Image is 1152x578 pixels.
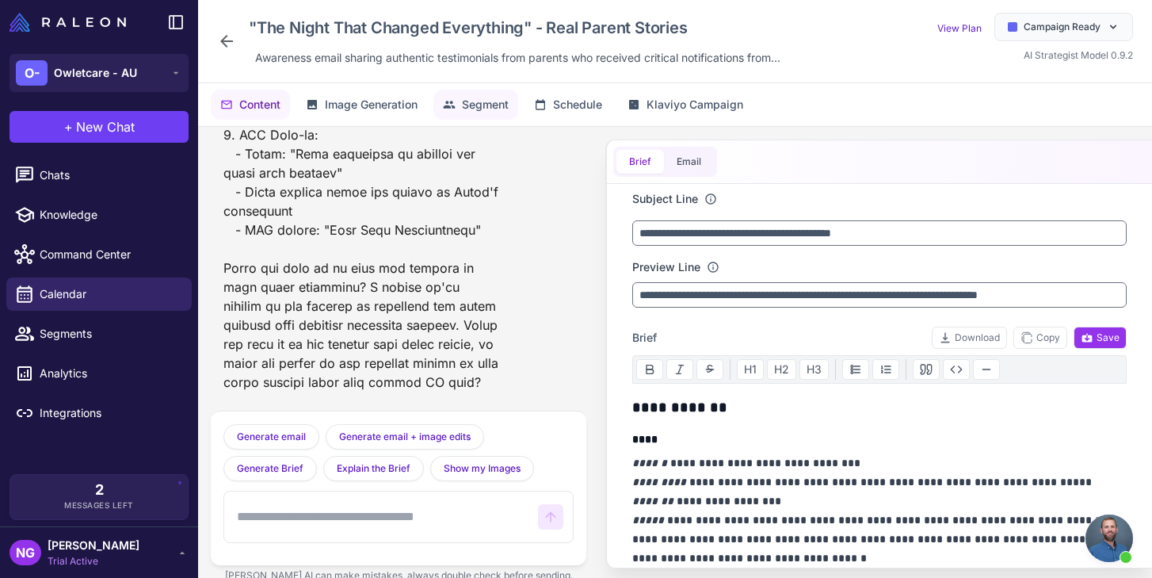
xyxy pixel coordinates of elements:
button: O-Owletcare - AU [10,54,189,92]
a: Analytics [6,357,192,390]
span: Chats [40,167,179,184]
button: Brief [616,150,664,174]
span: Messages Left [64,500,134,511]
span: Image Generation [325,96,418,113]
a: Calendar [6,278,192,311]
button: Download [932,327,1007,349]
span: Schedule [553,96,602,113]
a: Chats [6,159,192,192]
label: Preview Line [632,258,700,276]
span: Explain the Brief [337,461,410,476]
span: AI Strategist Model 0.9.2 [1024,49,1133,61]
span: Generate Brief [237,461,303,476]
span: Segment [462,96,509,113]
span: [PERSON_NAME] [48,537,139,554]
button: H2 [767,359,796,380]
span: Save [1081,331,1120,345]
span: Generate email + image edits [339,430,471,444]
a: Segments [6,317,192,350]
div: NG [10,540,41,565]
span: Generate email [237,430,306,444]
div: Click to edit campaign name [242,13,787,43]
span: Awareness email sharing authentic testimonials from parents who received critical notifications f... [255,49,780,67]
div: Click to edit description [249,46,787,70]
button: Generate email [223,424,319,450]
a: Open chat [1085,515,1133,562]
button: Save [1074,327,1127,349]
div: O- [16,60,48,86]
button: Klaviyo Campaign [618,90,753,120]
span: Copy [1020,331,1060,345]
span: Show my Images [444,461,521,476]
span: Campaign Ready [1024,20,1101,34]
span: Content [239,96,280,113]
button: H3 [799,359,829,380]
button: Schedule [525,90,612,120]
span: Knowledge [40,206,179,224]
button: Generate email + image edits [326,424,484,450]
button: Email [664,150,714,174]
button: H1 [737,359,764,380]
span: 2 [95,483,104,497]
a: View Plan [937,22,982,34]
img: Raleon Logo [10,13,126,32]
span: Integrations [40,404,179,422]
button: Copy [1013,327,1067,349]
span: New Chat [76,117,135,136]
span: Owletcare - AU [54,64,137,82]
button: Generate Brief [223,456,317,481]
button: Show my Images [430,456,534,481]
button: Explain the Brief [323,456,424,481]
button: Segment [433,90,518,120]
button: Content [211,90,290,120]
button: Image Generation [296,90,427,120]
a: Integrations [6,396,192,430]
label: Subject Line [632,190,698,208]
button: +New Chat [10,111,189,143]
a: Knowledge [6,198,192,232]
span: + [64,117,73,136]
a: Command Center [6,238,192,271]
span: Trial Active [48,554,139,568]
span: Segments [40,325,179,343]
span: Klaviyo Campaign [647,96,743,113]
span: Command Center [40,246,179,263]
span: Brief [632,329,657,346]
span: Analytics [40,365,179,382]
span: Calendar [40,285,179,303]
